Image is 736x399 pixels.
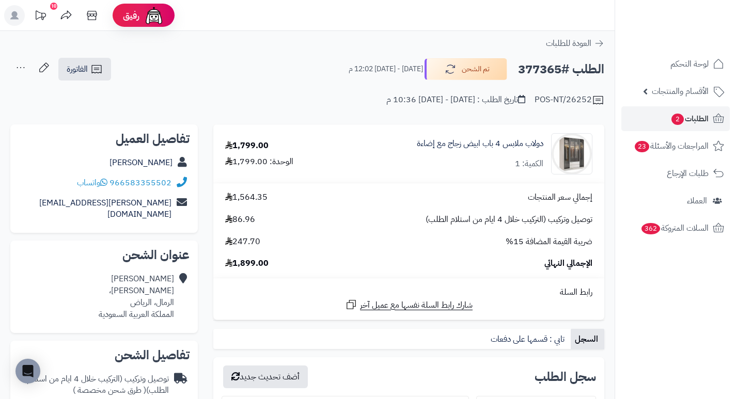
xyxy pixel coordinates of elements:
a: 966583355502 [109,177,171,189]
span: ضريبة القيمة المضافة 15% [506,236,592,248]
span: طلبات الإرجاع [667,166,709,181]
a: شارك رابط السلة نفسها مع عميل آخر [345,298,473,311]
span: المراجعات والأسئلة [634,139,709,153]
div: [PERSON_NAME] [PERSON_NAME]، الرمال، الرياض المملكة العربية السعودية [99,273,174,320]
a: الفاتورة [58,58,111,81]
img: ai-face.png [144,5,164,26]
div: توصيل وتركيب (التركيب خلال 4 ايام من استلام الطلب) [19,373,169,397]
span: 2 [671,114,684,125]
button: أضف تحديث جديد [223,365,308,388]
div: 1,799.00 [225,140,269,152]
div: تاريخ الطلب : [DATE] - [DATE] 10:36 م [386,94,525,106]
span: شارك رابط السلة نفسها مع عميل آخر [360,299,473,311]
span: العودة للطلبات [546,37,591,50]
div: رابط السلة [217,286,600,298]
a: دولاب ملابس 4 باب ابيض زجاج مع إضاءة [417,138,543,150]
div: POS-NT/26252 [535,94,604,106]
span: 23 [635,141,649,152]
span: الفاتورة [67,63,88,75]
h2: تفاصيل الشحن [19,349,190,361]
a: [PERSON_NAME] [109,156,173,169]
small: [DATE] - [DATE] 12:02 م [349,64,423,74]
a: الطلبات2 [621,106,730,131]
span: الطلبات [670,111,709,126]
span: لوحة التحكم [670,57,709,71]
a: واتساب [77,177,107,189]
span: ( طرق شحن مخصصة ) [73,384,146,396]
button: تم الشحن [425,58,507,80]
h3: سجل الطلب [535,371,596,383]
h2: تفاصيل العميل [19,133,190,145]
span: 247.70 [225,236,260,248]
span: توصيل وتركيب (التركيب خلال 4 ايام من استلام الطلب) [426,214,592,226]
a: العودة للطلبات [546,37,604,50]
span: السلات المتروكة [640,221,709,235]
div: Open Intercom Messenger [15,359,40,384]
a: [PERSON_NAME][EMAIL_ADDRESS][DOMAIN_NAME] [39,197,171,221]
h2: عنوان الشحن [19,249,190,261]
a: تحديثات المنصة [27,5,53,28]
span: إجمالي سعر المنتجات [528,191,592,203]
a: تابي : قسمها على دفعات [487,329,571,349]
img: 1742133300-110103010020.1-90x90.jpg [552,133,592,174]
div: الوحدة: 1,799.00 [225,156,293,168]
a: السجل [571,329,604,349]
a: المراجعات والأسئلة23 [621,134,730,158]
a: العملاء [621,188,730,213]
span: 1,564.35 [225,191,268,203]
h2: الطلب #377365 [518,59,604,80]
a: لوحة التحكم [621,52,730,76]
span: 362 [641,223,660,234]
a: طلبات الإرجاع [621,161,730,186]
span: العملاء [687,194,707,208]
div: الكمية: 1 [515,158,543,170]
span: 1,899.00 [225,258,269,269]
a: السلات المتروكة362 [621,216,730,241]
span: رفيق [123,9,139,22]
span: 86.96 [225,214,255,226]
span: الأقسام والمنتجات [652,84,709,99]
div: 10 [50,3,57,10]
span: الإجمالي النهائي [544,258,592,269]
